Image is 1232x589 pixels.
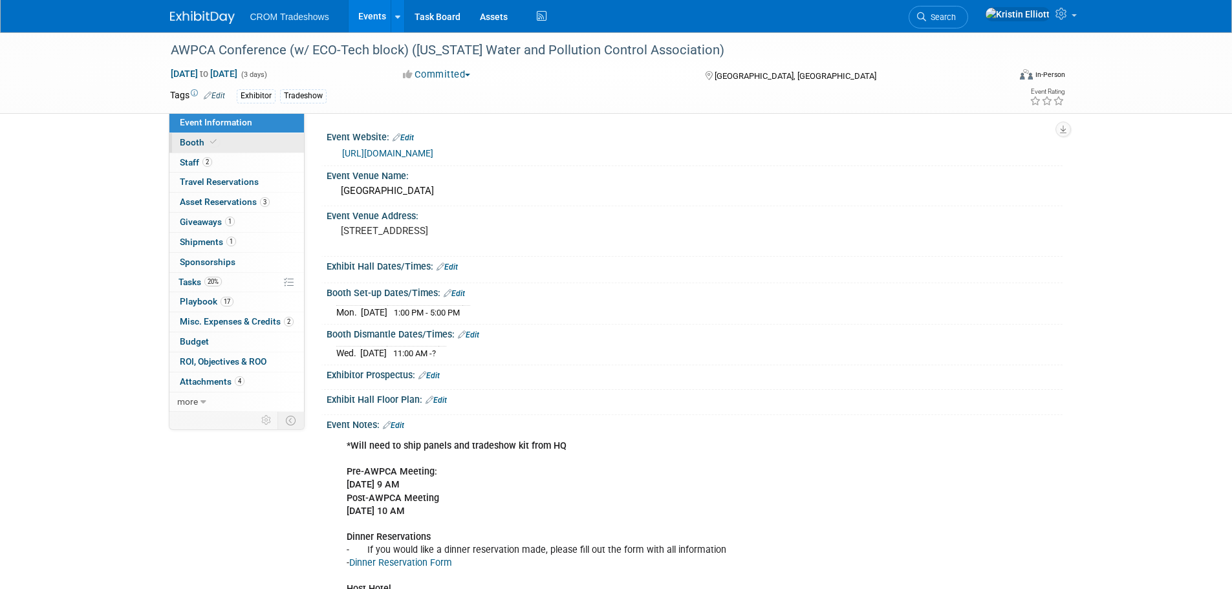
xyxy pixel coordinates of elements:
[202,157,212,167] span: 2
[170,89,225,103] td: Tags
[169,193,304,212] a: Asset Reservations3
[327,325,1063,341] div: Booth Dismantle Dates/Times:
[394,308,460,317] span: 1:00 PM - 5:00 PM
[909,6,968,28] a: Search
[169,392,304,412] a: more
[169,372,304,392] a: Attachments4
[347,440,567,477] b: *Will need to ship panels and tradeshow kit from HQ Pre-AWPCA Meeting:
[204,277,222,286] span: 20%
[327,206,1063,222] div: Event Venue Address:
[458,330,479,339] a: Edit
[926,12,956,22] span: Search
[235,376,244,386] span: 4
[360,347,387,360] td: [DATE]
[166,39,989,62] div: AWPCA Conference (w/ ECO-Tech block) ([US_STATE] Water and Pollution Control Association)
[280,89,327,103] div: Tradeshow
[277,412,304,429] td: Toggle Event Tabs
[169,292,304,312] a: Playbook17
[180,117,252,127] span: Event Information
[327,127,1063,144] div: Event Website:
[349,557,452,568] a: Dinner Reservation Form
[180,177,259,187] span: Travel Reservations
[226,237,236,246] span: 1
[347,479,400,490] b: [DATE] 9 AM
[180,157,212,167] span: Staff
[327,166,1063,182] div: Event Venue Name:
[444,289,465,298] a: Edit
[180,356,266,367] span: ROI, Objectives & ROO
[418,371,440,380] a: Edit
[432,348,436,358] span: ?
[170,68,238,80] span: [DATE] [DATE]
[426,396,447,405] a: Edit
[180,376,244,387] span: Attachments
[327,365,1063,382] div: Exhibitor Prospectus:
[180,257,235,267] span: Sponsorships
[169,273,304,292] a: Tasks20%
[178,277,222,287] span: Tasks
[327,390,1063,407] div: Exhibit Hall Floor Plan:
[255,412,278,429] td: Personalize Event Tab Strip
[221,297,233,306] span: 17
[347,506,405,517] b: [DATE] 10 AM
[336,305,361,319] td: Mon.
[327,257,1063,273] div: Exhibit Hall Dates/Times:
[361,305,387,319] td: [DATE]
[180,316,294,327] span: Misc. Expenses & Credits
[169,113,304,133] a: Event Information
[341,225,619,237] pre: [STREET_ADDRESS]
[169,253,304,272] a: Sponsorships
[715,71,876,81] span: [GEOGRAPHIC_DATA], [GEOGRAPHIC_DATA]
[180,336,209,347] span: Budget
[237,89,276,103] div: Exhibitor
[260,197,270,207] span: 3
[180,237,236,247] span: Shipments
[1020,69,1033,80] img: Format-Inperson.png
[437,262,458,272] a: Edit
[985,7,1050,21] img: Kristin Elliott
[398,68,475,81] button: Committed
[1030,89,1064,95] div: Event Rating
[169,213,304,232] a: Giveaways1
[180,197,270,207] span: Asset Reservations
[393,348,436,358] span: 11:00 AM -
[180,137,219,147] span: Booth
[240,70,267,79] span: (3 days)
[284,317,294,327] span: 2
[204,91,225,100] a: Edit
[198,69,210,79] span: to
[225,217,235,226] span: 1
[327,283,1063,300] div: Booth Set-up Dates/Times:
[336,181,1053,201] div: [GEOGRAPHIC_DATA]
[327,415,1063,432] div: Event Notes:
[250,12,329,22] span: CROM Tradeshows
[347,493,439,504] b: Post-AWPCA Meeting
[1035,70,1065,80] div: In-Person
[210,138,217,145] i: Booth reservation complete
[393,133,414,142] a: Edit
[347,531,431,542] b: Dinner Reservations
[170,11,235,24] img: ExhibitDay
[933,67,1066,87] div: Event Format
[169,332,304,352] a: Budget
[336,347,360,360] td: Wed.
[177,396,198,407] span: more
[169,352,304,372] a: ROI, Objectives & ROO
[342,148,433,158] a: [URL][DOMAIN_NAME]
[180,296,233,306] span: Playbook
[169,173,304,192] a: Travel Reservations
[169,133,304,153] a: Booth
[169,312,304,332] a: Misc. Expenses & Credits2
[169,153,304,173] a: Staff2
[180,217,235,227] span: Giveaways
[383,421,404,430] a: Edit
[169,233,304,252] a: Shipments1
